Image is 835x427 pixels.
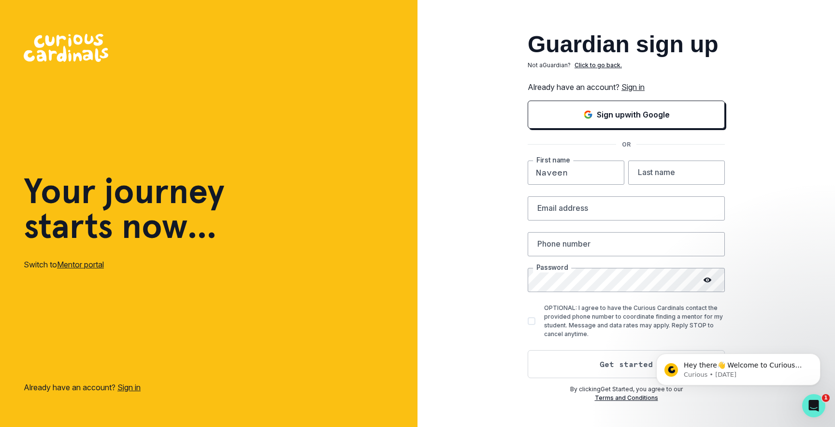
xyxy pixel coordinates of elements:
img: Curious Cardinals Logo [24,34,108,62]
span: 1 [822,394,830,402]
iframe: Intercom notifications message [642,333,835,401]
button: Get started [528,350,725,378]
span: Switch to [24,260,57,269]
p: Already have an account? [528,81,725,93]
p: OR [616,140,636,149]
h2: Guardian sign up [528,33,725,56]
a: Sign in [621,82,645,92]
p: Not a Guardian ? [528,61,571,70]
button: Sign in with Google (GSuite) [528,101,725,129]
p: By clicking Get Started , you agree to our [528,385,725,394]
iframe: Intercom live chat [802,394,825,417]
h1: Your journey starts now... [24,174,225,243]
a: Mentor portal [57,260,104,269]
p: OPTIONAL: I agree to have the Curious Cardinals contact the provided phone number to coordinate f... [544,304,725,339]
p: Sign up with Google [597,109,670,120]
a: Terms and Conditions [595,394,658,401]
p: Already have an account? [24,382,141,393]
p: Click to go back. [575,61,622,70]
a: Sign in [117,383,141,392]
